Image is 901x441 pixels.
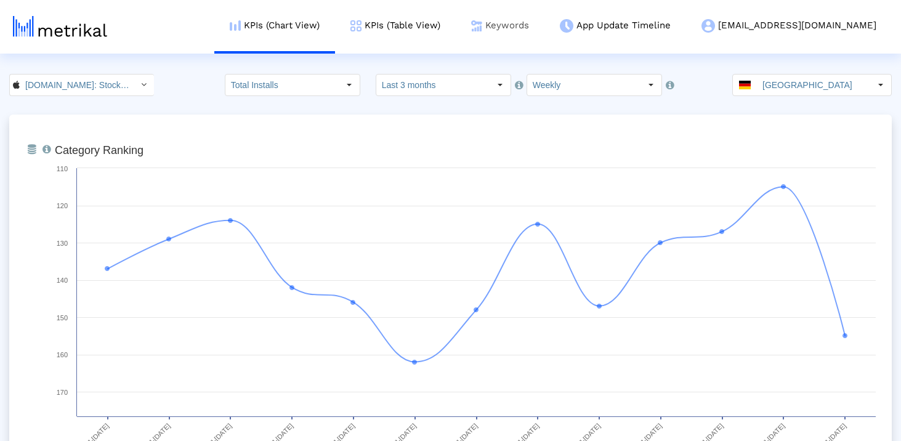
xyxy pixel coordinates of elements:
[701,19,715,33] img: my-account-menu-icon.png
[57,351,68,358] text: 160
[57,389,68,396] text: 170
[55,144,143,156] tspan: Category Ranking
[560,19,573,33] img: app-update-menu-icon.png
[133,75,154,95] div: Select
[57,165,68,172] text: 110
[870,75,891,95] div: Select
[57,277,68,284] text: 140
[339,75,360,95] div: Select
[471,20,482,31] img: keywords.png
[13,16,107,37] img: metrical-logo-light.png
[230,20,241,31] img: kpi-chart-menu-icon.png
[57,202,68,209] text: 120
[57,314,68,322] text: 150
[640,75,661,95] div: Select
[350,20,362,31] img: kpi-table-menu-icon.png
[490,75,511,95] div: Select
[57,240,68,247] text: 130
